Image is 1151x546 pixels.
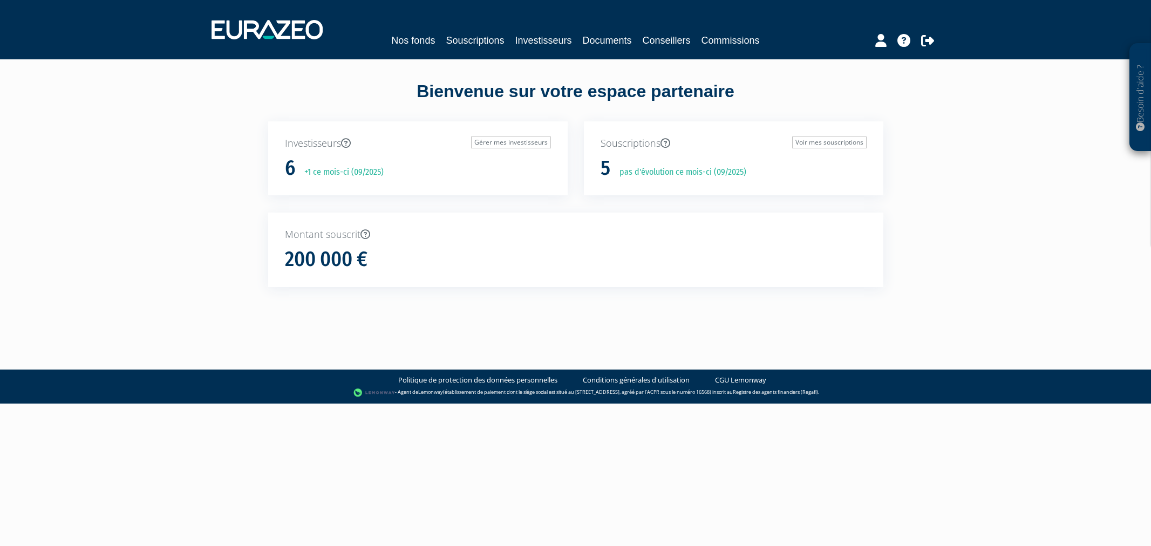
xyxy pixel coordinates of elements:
a: Nos fonds [391,33,435,48]
a: Lemonway [418,388,443,395]
img: 1732889491-logotype_eurazeo_blanc_rvb.png [212,20,323,39]
p: Souscriptions [601,136,867,151]
p: Investisseurs [285,136,551,151]
h1: 6 [285,157,295,180]
a: Politique de protection des données personnelles [398,375,557,385]
a: Souscriptions [446,33,504,48]
div: Bienvenue sur votre espace partenaire [260,79,891,121]
p: pas d'évolution ce mois-ci (09/2025) [612,166,746,179]
p: Montant souscrit [285,228,867,242]
a: Voir mes souscriptions [792,136,867,148]
img: logo-lemonway.png [353,387,395,398]
a: Investisseurs [515,33,571,48]
a: Registre des agents financiers (Regafi) [733,388,818,395]
p: Besoin d'aide ? [1134,49,1147,146]
a: Commissions [702,33,760,48]
a: Conseillers [643,33,691,48]
h1: 200 000 € [285,248,367,271]
a: CGU Lemonway [715,375,766,385]
a: Conditions générales d'utilisation [583,375,690,385]
p: +1 ce mois-ci (09/2025) [297,166,384,179]
a: Gérer mes investisseurs [471,136,551,148]
h1: 5 [601,157,610,180]
a: Documents [583,33,632,48]
div: - Agent de (établissement de paiement dont le siège social est situé au [STREET_ADDRESS], agréé p... [11,387,1140,398]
